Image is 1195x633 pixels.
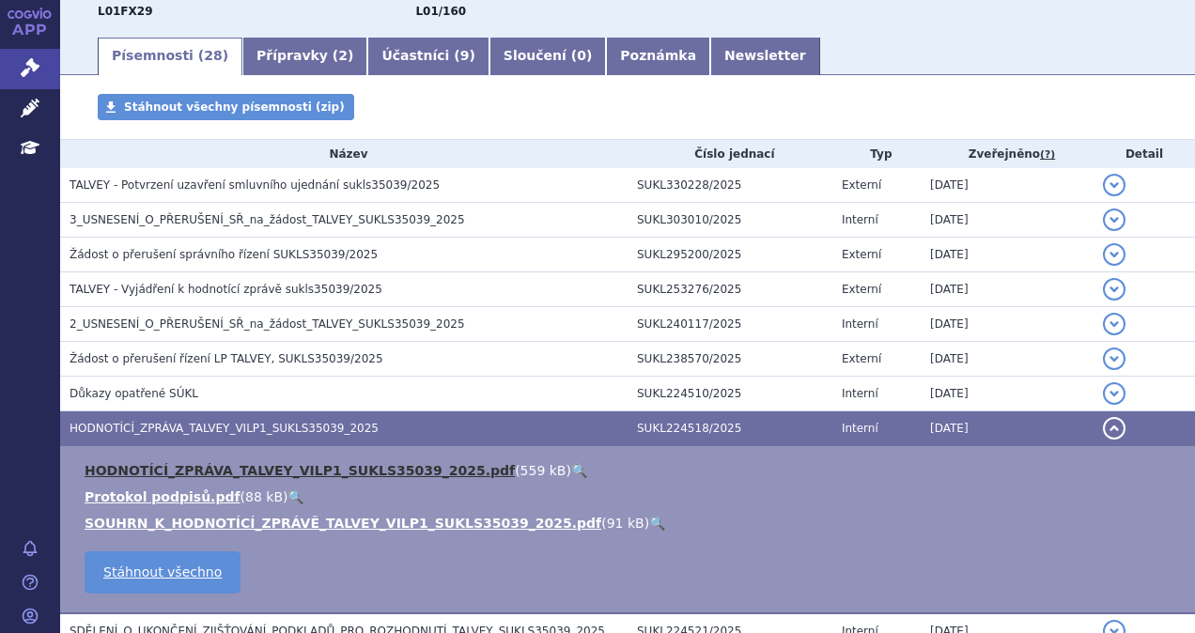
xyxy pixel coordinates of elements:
span: Externí [842,178,881,192]
span: Žádost o přerušení správního řízení SUKLS35039/2025 [70,248,378,261]
span: Interní [842,422,878,435]
a: Stáhnout všechno [85,551,241,594]
strong: monoklonální protilátky a konjugáty protilátka – léčivo [415,5,466,18]
th: Číslo jednací [628,140,832,168]
strong: TALKVETAMAB [98,5,153,18]
span: 2_USNESENÍ_O_PŘERUŠENÍ_SŘ_na_žádost_TALVEY_SUKLS35039_2025 [70,317,465,331]
button: detail [1103,417,1125,440]
a: 🔍 [287,489,303,504]
li: ( ) [85,461,1176,480]
span: 0 [577,48,586,63]
th: Zveřejněno [921,140,1094,168]
button: detail [1103,382,1125,405]
th: Název [60,140,628,168]
span: HODNOTÍCÍ_ZPRÁVA_TALVEY_VILP1_SUKLS35039_2025 [70,422,379,435]
span: Externí [842,248,881,261]
a: SOUHRN_K_HODNOTÍCÍ_ZPRÁVĚ_TALVEY_VILP1_SUKLS35039_2025.pdf [85,516,601,531]
a: 🔍 [571,463,587,478]
span: 91 kB [607,516,644,531]
span: 2 [338,48,348,63]
button: detail [1103,278,1125,301]
td: [DATE] [921,238,1094,272]
th: Typ [832,140,921,168]
span: 28 [204,48,222,63]
td: SUKL303010/2025 [628,203,832,238]
button: detail [1103,313,1125,335]
span: Externí [842,283,881,296]
a: Poznámka [606,38,710,75]
td: [DATE] [921,411,1094,446]
a: Protokol podpisů.pdf [85,489,241,504]
span: 559 kB [520,463,566,478]
span: Stáhnout všechny písemnosti (zip) [124,100,345,114]
a: Písemnosti (28) [98,38,242,75]
td: [DATE] [921,168,1094,203]
td: [DATE] [921,377,1094,411]
span: Žádost o přerušení řízení LP TALVEY, SUKLS35039/2025 [70,352,383,365]
td: SUKL295200/2025 [628,238,832,272]
td: [DATE] [921,307,1094,342]
span: Interní [842,387,878,400]
td: SUKL238570/2025 [628,342,832,377]
span: Externí [842,352,881,365]
span: Důkazy opatřené SÚKL [70,387,198,400]
a: Účastníci (9) [367,38,489,75]
td: [DATE] [921,203,1094,238]
span: Interní [842,213,878,226]
button: detail [1103,208,1125,231]
a: HODNOTÍCÍ_ZPRÁVA_TALVEY_VILP1_SUKLS35039_2025.pdf [85,463,515,478]
span: TALVEY - Vyjádření k hodnotící zprávě sukls35039/2025 [70,283,382,296]
td: SUKL253276/2025 [628,272,832,307]
td: SUKL224518/2025 [628,411,832,446]
td: [DATE] [921,342,1094,377]
span: 3_USNESENÍ_O_PŘERUŠENÍ_SŘ_na_žádost_TALVEY_SUKLS35039_2025 [70,213,465,226]
td: SUKL330228/2025 [628,168,832,203]
span: 88 kB [245,489,283,504]
th: Detail [1094,140,1195,168]
a: Stáhnout všechny písemnosti (zip) [98,94,354,120]
a: Newsletter [710,38,820,75]
a: Přípravky (2) [242,38,367,75]
a: 🔍 [649,516,665,531]
button: detail [1103,174,1125,196]
td: SUKL240117/2025 [628,307,832,342]
span: Interní [842,317,878,331]
button: detail [1103,347,1125,370]
td: SUKL224510/2025 [628,377,832,411]
td: [DATE] [921,272,1094,307]
li: ( ) [85,514,1176,533]
abbr: (?) [1040,148,1055,162]
span: TALVEY - Potvrzení uzavření smluvního ujednání sukls35039/2025 [70,178,440,192]
li: ( ) [85,487,1176,506]
button: detail [1103,243,1125,266]
span: 9 [460,48,470,63]
a: Sloučení (0) [489,38,606,75]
